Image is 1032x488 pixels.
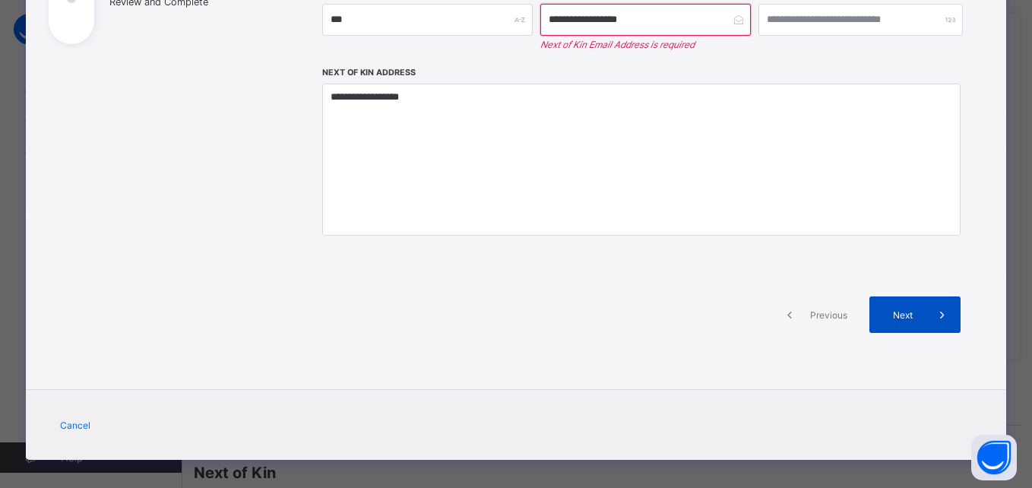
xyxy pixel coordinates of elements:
[808,309,850,321] span: Previous
[322,68,416,78] label: Next of Kin Address
[60,420,90,431] span: Cancel
[881,309,924,321] span: Next
[971,435,1017,480] button: Open asap
[540,39,751,50] em: Next of Kin Email Address is required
